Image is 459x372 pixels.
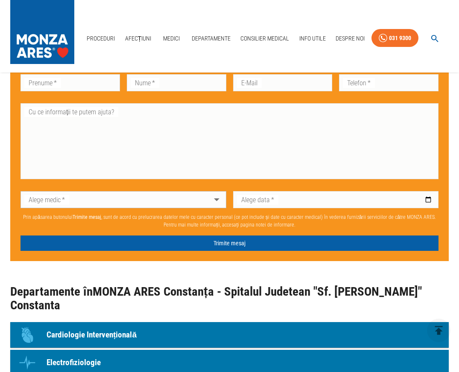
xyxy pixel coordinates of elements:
[10,285,449,312] h2: Departamente în MONZA ARES Constanța - Spitalul Judetean "Sf. [PERSON_NAME]" Constanta
[427,319,450,342] button: delete
[371,29,418,47] a: 031 9300
[20,210,439,232] p: Prin apăsarea butonului , sunt de acord cu prelucrarea datelor mele cu caracter personal (ce pot ...
[15,322,40,348] div: Icon
[47,357,101,369] p: Electrofiziologie
[73,214,101,220] b: Trimite mesaj
[332,30,368,47] a: Despre Noi
[237,30,292,47] a: Consilier Medical
[10,322,449,348] a: IconCardiologie Intervențională
[83,30,118,47] a: Proceduri
[296,30,329,47] a: Info Utile
[188,30,234,47] a: Departamente
[20,235,439,251] button: Trimite mesaj
[122,30,155,47] a: Afecțiuni
[389,33,411,44] div: 031 9300
[158,30,185,47] a: Medici
[47,329,137,341] p: Cardiologie Intervențională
